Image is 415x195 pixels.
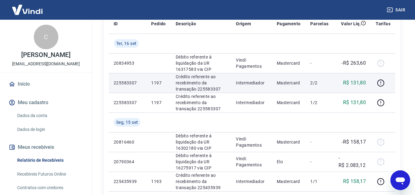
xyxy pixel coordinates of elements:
[7,0,47,19] img: Vindi
[15,154,84,167] a: Relatório de Recebíveis
[114,178,141,185] p: 225435939
[151,100,166,106] p: 1197
[310,80,328,86] p: 2/2
[236,100,267,106] p: Intermediador
[116,119,138,125] span: Seg, 15 set
[310,100,328,106] p: 1/2
[342,138,366,146] p: -R$ 158,17
[114,100,141,106] p: 225583307
[277,139,301,145] p: Mastercard
[21,52,70,58] p: [PERSON_NAME]
[12,61,80,67] p: [EMAIL_ADDRESS][DOMAIN_NAME]
[236,156,267,168] p: Vindi Pagamentos
[277,21,301,27] p: Pagamento
[236,178,267,185] p: Intermediador
[310,139,328,145] p: -
[114,80,141,86] p: 225583307
[310,178,328,185] p: 1/1
[341,21,361,27] p: Valor Líq.
[114,139,141,145] p: 20816460
[176,21,196,27] p: Descrição
[277,100,301,106] p: Mastercard
[342,59,366,67] p: -R$ 263,60
[15,168,84,181] a: Recebíveis Futuros Online
[7,96,84,109] button: Meu cadastro
[343,99,366,106] p: R$ 131,80
[176,74,226,92] p: Crédito referente ao recebimento da transação 225583307
[277,159,301,165] p: Elo
[236,136,267,148] p: Vindi Pagamentos
[7,77,84,91] a: Início
[15,109,84,122] a: Dados da conta
[386,4,408,16] button: Sair
[114,60,141,66] p: 20834953
[236,21,251,27] p: Origem
[310,60,328,66] p: -
[116,40,136,47] span: Ter, 16 set
[176,172,226,191] p: Crédito referente ao recebimento da transação 225435939
[176,93,226,112] p: Crédito referente ao recebimento da transação 225583307
[176,152,226,171] p: Débito referente à liquidação da UR 16275917 via CIP
[390,170,410,190] iframe: Botão para abrir a janela de mensagens
[114,21,118,27] p: ID
[151,80,166,86] p: 1197
[343,178,366,185] p: R$ 158,17
[277,60,301,66] p: Mastercard
[176,54,226,72] p: Débito referente à liquidação da UR 16317583 via CIP
[15,123,84,136] a: Dados de login
[339,154,366,169] p: -R$ 2.083,12
[277,80,301,86] p: Mastercard
[376,21,390,27] p: Tarifas
[114,159,141,165] p: 20790364
[15,181,84,194] a: Contratos com credores
[151,21,166,27] p: Pedido
[343,79,366,87] p: R$ 131,80
[7,140,84,154] button: Meus recebíveis
[310,159,328,165] p: -
[34,25,58,49] div: C
[277,178,301,185] p: Mastercard
[310,21,328,27] p: Parcelas
[176,133,226,151] p: Débito referente à liquidação da UR 16302180 via CIP
[151,178,166,185] p: 1193
[236,57,267,69] p: Vindi Pagamentos
[236,80,267,86] p: Intermediador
